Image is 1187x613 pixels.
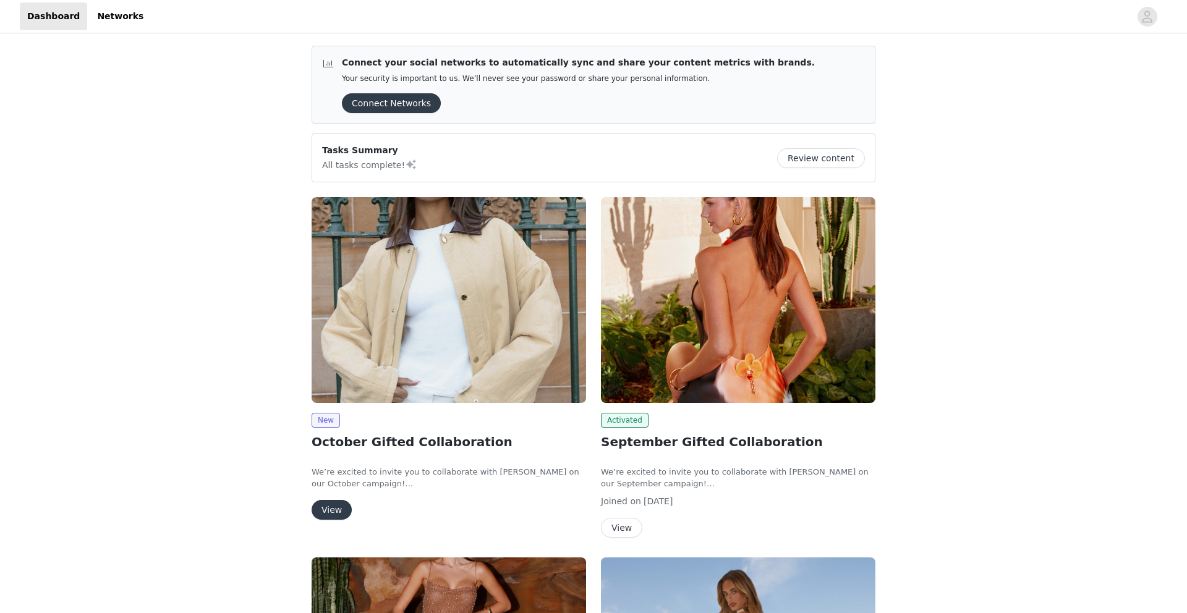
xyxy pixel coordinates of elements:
p: Connect your social networks to automatically sync and share your content metrics with brands. [342,56,815,69]
span: Joined on [601,496,641,506]
p: We’re excited to invite you to collaborate with [PERSON_NAME] on our October campaign! [312,466,586,490]
img: Peppermayo USA [312,197,586,403]
h2: September Gifted Collaboration [601,433,875,451]
button: View [601,518,642,538]
span: [DATE] [644,496,673,506]
span: New [312,413,340,428]
p: All tasks complete! [322,157,417,172]
button: View [312,500,352,520]
p: Your security is important to us. We’ll never see your password or share your personal information. [342,74,815,83]
span: Activated [601,413,649,428]
a: View [312,505,352,515]
p: Tasks Summary [322,144,417,157]
button: Review content [777,148,865,168]
a: View [601,523,642,533]
img: Peppermayo AUS [601,197,875,403]
a: Dashboard [20,2,87,30]
h2: October Gifted Collaboration [312,433,586,451]
button: Connect Networks [342,93,441,113]
p: We’re excited to invite you to collaborate with [PERSON_NAME] on our September campaign! [601,466,875,490]
a: Networks [90,2,151,30]
div: avatar [1141,7,1153,27]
